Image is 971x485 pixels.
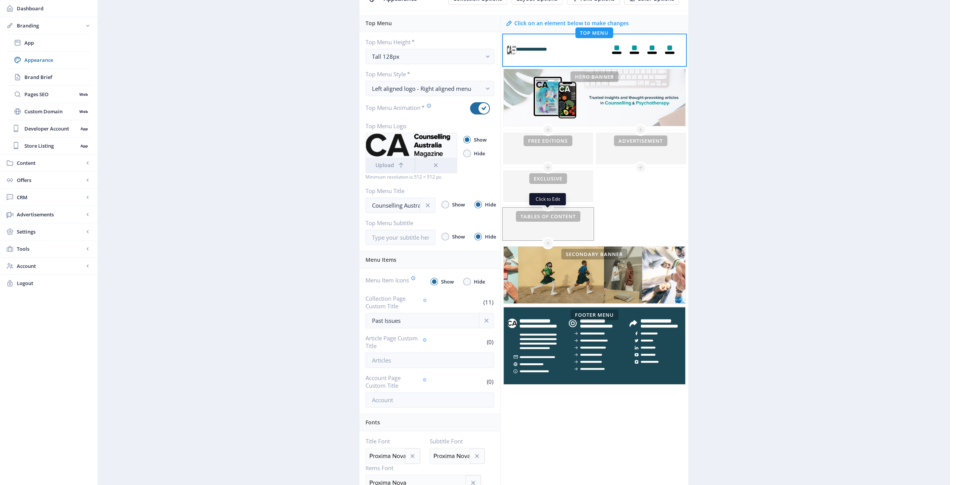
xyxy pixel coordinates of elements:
nb-icon: cancel search [473,452,481,460]
div: Tall 128px [372,52,481,61]
a: Custom DomainWeb [8,103,90,120]
nb-badge: Web [77,90,90,98]
span: Advertisements [17,211,84,218]
label: Top Menu Height [366,38,488,46]
label: Top Menu Logo [366,122,451,130]
label: Title Font [366,437,418,445]
span: Show [471,135,487,144]
div: Fonts [366,414,496,431]
span: CRM [17,193,84,201]
nb-badge: App [78,142,90,150]
a: Appearance [8,52,90,68]
button: Left aligned logo - Right aligned menu [366,81,494,96]
nb-badge: App [78,125,90,132]
input: Counselling Australia Magazine [366,198,435,213]
label: Article Page Custom Title [366,334,427,350]
span: Show [449,200,465,209]
span: (0) [486,338,494,346]
span: Brand Brief [24,73,90,81]
button: info [479,313,494,328]
div: Minimum resolution is 512 × 512 px. [366,173,457,181]
button: Tall 128px [366,49,494,64]
span: Click to Edit [535,196,560,202]
span: Hide [482,200,496,209]
span: Show [449,232,465,241]
nb-badge: Web [77,108,90,115]
a: Store ListingApp [8,137,90,154]
input: Collections [366,313,494,328]
span: Custom Domain [24,108,77,115]
button: info [420,198,435,213]
a: Developer AccountApp [8,120,90,137]
span: Show [438,277,454,286]
label: Menu Item Icons [366,275,415,285]
div: Left aligned logo - Right aligned menu [372,84,481,93]
span: Tools [17,245,84,253]
span: Hide [482,232,496,241]
button: cancel search [469,448,485,464]
span: (0) [486,378,494,385]
label: Collection Page Custom Title [366,295,427,310]
span: Appearance [24,56,90,64]
label: Top Menu Title [366,187,429,195]
img: proxima-nova.svg [363,450,430,462]
div: Menu Items [366,251,496,268]
span: Hide [471,277,485,286]
input: Account [366,392,494,408]
label: Top Menu Style [366,70,488,78]
span: Logout [17,279,92,287]
div: Click on an element below to make changes [514,19,629,27]
label: Account Page Custom Title [366,374,427,389]
a: App [8,34,90,51]
img: proxima-nova.svg [427,450,494,462]
nb-icon: info [483,317,490,324]
span: App [24,39,90,47]
label: Top Menu Subtitle [366,219,429,227]
span: Upload [375,162,394,168]
a: Brand Brief [8,69,90,85]
label: Top Menu Animation [366,102,431,113]
a: Pages SEOWeb [8,86,90,103]
input: Type your subtitle here.. [366,230,435,245]
label: Subtitle Font [430,437,482,445]
input: Articles [366,353,494,368]
span: Hide [471,149,485,158]
nb-icon: info [424,201,432,209]
button: Upload [366,158,415,173]
div: Top Menu [366,15,496,32]
span: Settings [17,228,84,235]
span: Offers [17,176,84,184]
span: Pages SEO [24,90,77,98]
span: Account [17,262,84,270]
span: (11) [482,298,494,306]
span: Developer Account [24,125,78,132]
img: 035df5b7-06c7-4045-8fcf-64feca127e9e.png [366,133,453,158]
span: Dashboard [17,5,92,12]
button: cancel search [405,448,420,464]
nb-icon: cancel search [409,452,416,460]
span: Content [17,159,84,167]
span: Store Listing [24,142,78,150]
span: Branding [17,22,84,29]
